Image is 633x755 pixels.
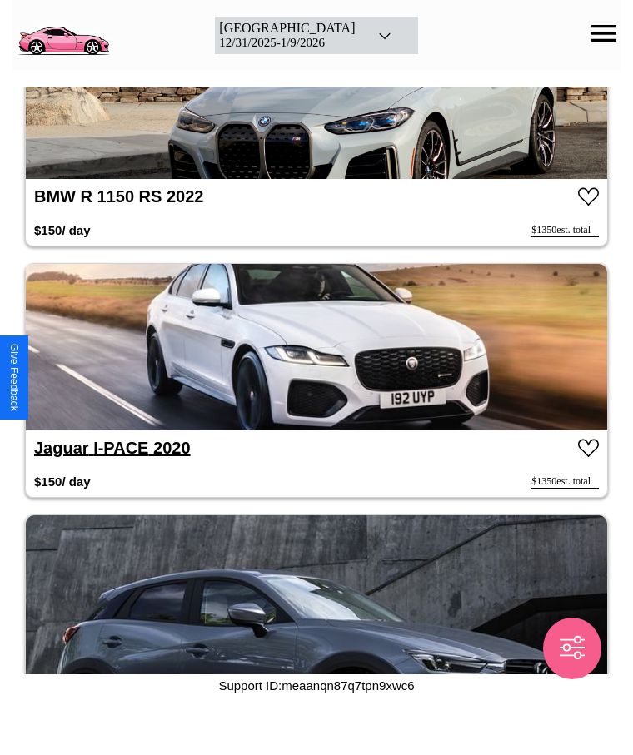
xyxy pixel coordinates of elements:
[218,674,414,697] p: Support ID: meaanqn87q7tpn9xwc6
[531,224,599,237] div: $ 1350 est. total
[8,344,20,411] div: Give Feedback
[12,8,114,58] img: logo
[34,466,91,497] h3: $ 150 / day
[34,215,91,246] h3: $ 150 / day
[219,36,355,50] div: 12 / 31 / 2025 - 1 / 9 / 2026
[34,439,191,457] a: Jaguar I-PACE 2020
[219,21,355,36] div: [GEOGRAPHIC_DATA]
[531,475,599,489] div: $ 1350 est. total
[34,187,203,206] a: BMW R 1150 RS 2022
